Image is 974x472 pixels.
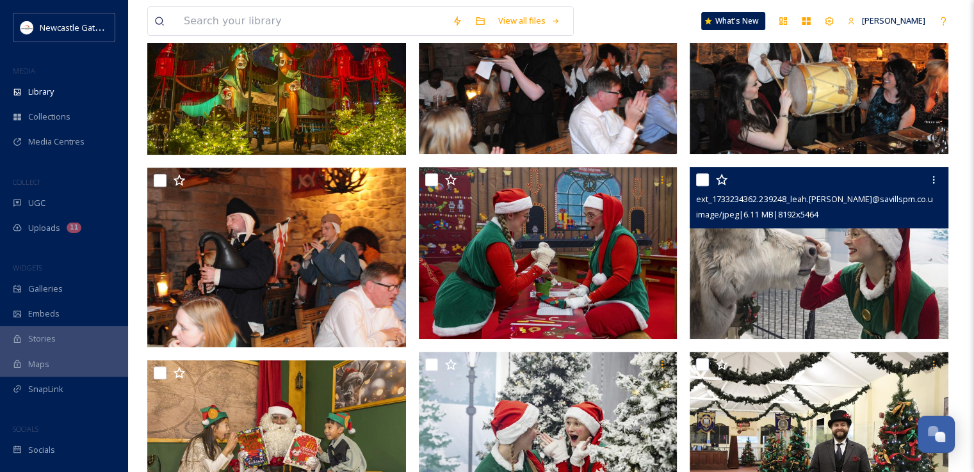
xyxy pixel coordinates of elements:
span: Library [28,86,54,98]
img: DqD9wEUd_400x400.jpg [20,21,33,34]
span: Collections [28,111,70,123]
img: ext_1733844418.442262_info@hookedongroup.co.uk-GM0_4803.jpg [147,168,406,348]
img: ext_1733234362.245824_leah.ridley@savillspm.co.uk-Pic 1.jpg [419,167,678,340]
img: ext_1733234362.239248_leah.ridley@savillspm.co.uk-Pic 2.jpg [690,167,948,340]
a: What's New [701,12,765,30]
span: WIDGETS [13,263,42,272]
span: UGC [28,197,45,209]
span: Galleries [28,283,63,295]
span: Socials [28,444,55,456]
span: Media Centres [28,136,85,148]
span: COLLECT [13,177,40,187]
span: Stories [28,333,56,345]
input: Search your library [177,7,446,35]
span: [PERSON_NAME] [862,15,925,26]
span: image/jpeg | 6.11 MB | 8192 x 5464 [696,208,818,220]
span: SOCIALS [13,424,38,434]
a: View all files [492,8,567,33]
div: 11 [67,223,81,233]
span: Maps [28,358,49,370]
button: Open Chat [918,416,955,453]
span: Newcastle Gateshead Initiative [40,21,158,33]
span: ext_1733234362.239248_leah.[PERSON_NAME]@savillspm.co.uk-Pic 2.jpg [696,193,970,205]
span: MEDIA [13,66,35,75]
span: Uploads [28,222,60,234]
span: Embeds [28,308,60,320]
span: SnapLink [28,383,63,395]
a: [PERSON_NAME] [841,8,932,33]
